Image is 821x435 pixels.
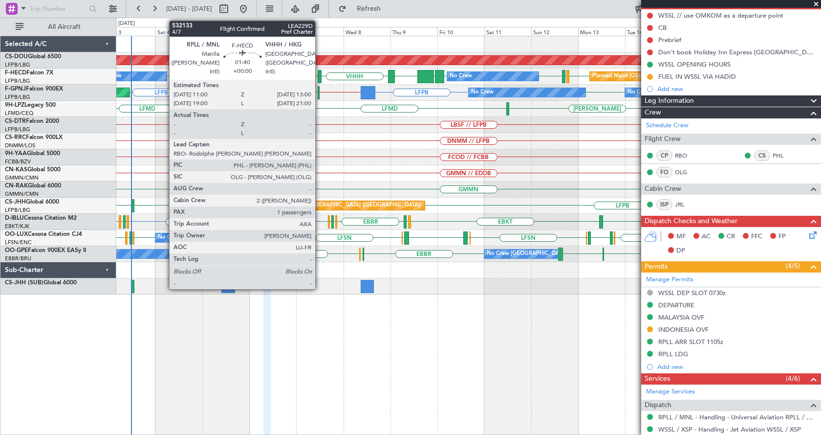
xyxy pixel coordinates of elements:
[675,200,697,209] a: JRL
[5,190,39,198] a: GMMN/CMN
[5,223,29,230] a: EBKT/KJK
[754,150,770,161] div: CS
[658,36,681,44] div: Prebrief
[471,85,494,100] div: No Crew
[5,248,28,253] span: OO-GPE
[658,289,726,297] div: WSSL DEP SLOT 0730z
[390,27,437,36] div: Thu 9
[645,400,671,411] span: Dispatch
[675,168,697,177] a: OLG
[646,121,689,131] a: Schedule Crew
[5,239,32,246] a: LFSN/ENC
[676,232,686,242] span: MF
[118,20,135,28] div: [DATE]
[5,199,26,205] span: CS-JHH
[5,102,56,108] a: 9H-LPZLegacy 500
[645,95,694,107] span: Leg Information
[5,126,30,133] a: LFPB/LBG
[108,27,155,36] div: Fri 3
[5,70,53,76] a: F-HECDFalcon 7X
[5,118,26,124] span: CS-DTR
[5,70,26,76] span: F-HECD
[531,27,578,36] div: Sun 12
[5,86,63,92] a: F-GPNJFalcon 900EX
[5,54,61,60] a: CS-DOUGlobal 6500
[658,325,709,334] div: INDONESIA OVF
[645,373,670,385] span: Services
[5,77,30,85] a: LFPB/LBG
[658,350,688,358] div: RPLL LDG
[645,261,668,273] span: Permits
[627,85,650,100] div: No Crew
[658,48,816,56] div: Don't book Holiday Inn Express [GEOGRAPHIC_DATA] [GEOGRAPHIC_DATA]
[658,11,783,20] div: WSSL // use OMKOM as a departure point
[658,425,801,434] a: WSSL / XSP - Handling - Jet Aviation WSSL / XSP
[5,167,61,173] a: CN-KASGlobal 5000
[5,215,24,221] span: D-IBLU
[592,69,746,84] div: Planned Maint [GEOGRAPHIC_DATA] ([GEOGRAPHIC_DATA])
[5,183,28,189] span: CN-RAK
[657,85,816,93] div: Add new
[484,27,531,36] div: Sat 11
[786,261,800,271] span: (4/5)
[249,27,296,36] div: Mon 6
[5,151,27,157] span: 9H-YAA
[675,151,697,160] a: RBO
[645,183,681,195] span: Cabin Crew
[656,167,672,178] div: FO
[5,167,27,173] span: CN-KAS
[267,198,421,213] div: Planned Maint [GEOGRAPHIC_DATA] ([GEOGRAPHIC_DATA])
[348,5,389,12] span: Refresh
[487,247,650,261] div: No Crew [GEOGRAPHIC_DATA] ([GEOGRAPHIC_DATA] National)
[778,232,786,242] span: FP
[658,338,723,346] div: RPLL ARR SLOT 1105z
[296,27,343,36] div: Tue 7
[625,27,672,36] div: Tue 14
[702,232,711,242] span: AC
[658,413,816,421] a: RPLL / MNL - Handling - Universal Aviation RPLL / MNL
[166,4,212,13] span: [DATE] - [DATE]
[334,1,392,17] button: Refresh
[656,199,672,210] div: ISP
[658,23,667,32] div: CB
[5,158,31,165] a: FCBB/BZV
[5,135,63,140] a: CS-RRCFalcon 900LX
[30,1,86,16] input: Trip Number
[5,183,61,189] a: CN-RAKGlobal 6000
[5,199,59,205] a: CS-JHHGlobal 6000
[5,135,26,140] span: CS-RRC
[202,27,249,36] div: Sun 5
[5,142,35,149] a: DNMM/LOS
[5,280,43,286] span: CS-JHH (SUB)
[158,230,216,245] div: No Crew Nancy (Essey)
[5,61,30,69] a: LFPB/LBG
[5,255,31,262] a: EBBR/BRU
[5,248,86,253] a: OO-GPEFalcon 900EX EASy II
[751,232,762,242] span: FFC
[657,363,816,371] div: Add new
[5,231,28,237] span: OO-LUX
[645,107,661,118] span: Crew
[676,246,685,256] span: DP
[786,373,800,384] span: (4/6)
[645,134,681,145] span: Flight Crew
[5,206,30,214] a: LFPB/LBG
[450,69,472,84] div: No Crew
[5,231,82,237] a: OO-LUXCessna Citation CJ4
[658,60,731,69] div: WSSL OPENING HOURS
[25,23,103,30] span: All Aircraft
[5,93,30,101] a: LFPB/LBG
[727,232,735,242] span: CR
[578,27,625,36] div: Mon 13
[5,174,39,182] a: GMMN/CMN
[645,216,737,227] span: Dispatch Checks and Weather
[5,215,77,221] a: D-IBLUCessna Citation M2
[5,102,24,108] span: 9H-LPZ
[646,387,695,397] a: Manage Services
[155,27,202,36] div: Sat 4
[773,151,795,160] a: PHL
[5,110,33,117] a: LFMD/CEQ
[656,150,672,161] div: CP
[5,54,28,60] span: CS-DOU
[658,72,736,81] div: FUEL IN WSSL VIA HADID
